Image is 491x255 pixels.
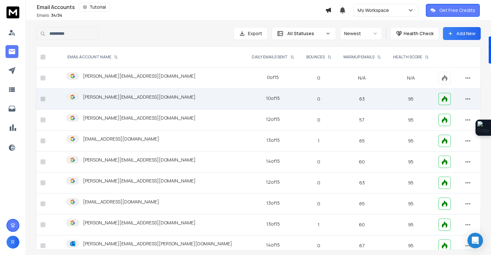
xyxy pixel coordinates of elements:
[387,110,435,131] td: 95
[439,7,475,14] p: Get Free Credits
[390,27,439,40] button: Health Check
[266,95,280,102] div: 10 of 15
[79,3,110,12] button: Tutorial
[387,214,435,235] td: 95
[477,121,489,134] img: Extension Icon
[387,131,435,152] td: 95
[266,158,280,164] div: 14 of 15
[306,54,325,60] p: BOUNCES
[6,236,19,249] button: R
[67,54,118,60] div: EMAIL ACCOUNT NAME
[266,221,280,227] div: 13 of 15
[304,159,333,165] p: 0
[340,27,382,40] button: Newest
[343,54,374,60] p: WARMUP EMAILS
[337,89,387,110] td: 63
[337,152,387,172] td: 60
[304,201,333,207] p: 0
[304,117,333,123] p: 0
[337,214,387,235] td: 60
[426,4,480,17] button: Get Free Credits
[37,3,325,12] div: Email Accounts
[266,137,280,143] div: 13 of 15
[266,179,280,185] div: 12 of 15
[266,116,280,123] div: 12 of 15
[83,73,196,79] p: [PERSON_NAME][EMAIL_ADDRESS][DOMAIN_NAME]
[266,200,280,206] div: 13 of 15
[387,152,435,172] td: 95
[252,54,288,60] p: DAILY EMAILS SENT
[337,193,387,214] td: 65
[267,74,279,81] div: 0 of 15
[83,115,196,121] p: [PERSON_NAME][EMAIL_ADDRESS][DOMAIN_NAME]
[358,7,392,14] p: My Workspace
[304,221,333,228] p: 1
[37,13,62,18] p: Emails :
[83,199,159,205] p: [EMAIL_ADDRESS][DOMAIN_NAME]
[51,13,62,18] span: 34 / 34
[304,242,333,249] p: 0
[391,75,431,81] p: N/A
[337,68,387,89] td: N/A
[443,27,481,40] button: Add New
[387,193,435,214] td: 95
[304,180,333,186] p: 0
[304,96,333,102] p: 0
[387,89,435,110] td: 95
[287,30,323,37] p: All Statuses
[387,172,435,193] td: 95
[83,240,232,247] p: [PERSON_NAME][EMAIL_ADDRESS][PERSON_NAME][DOMAIN_NAME]
[304,138,333,144] p: 1
[467,233,483,248] div: Open Intercom Messenger
[304,75,333,81] p: 0
[83,136,159,142] p: [EMAIL_ADDRESS][DOMAIN_NAME]
[337,110,387,131] td: 57
[83,157,196,163] p: [PERSON_NAME][EMAIL_ADDRESS][DOMAIN_NAME]
[83,178,196,184] p: [PERSON_NAME][EMAIL_ADDRESS][DOMAIN_NAME]
[337,131,387,152] td: 65
[404,30,434,37] p: Health Check
[83,220,196,226] p: [PERSON_NAME][EMAIL_ADDRESS][DOMAIN_NAME]
[233,27,268,40] button: Export
[337,172,387,193] td: 63
[83,94,196,100] p: [PERSON_NAME][EMAIL_ADDRESS][DOMAIN_NAME]
[393,54,422,60] p: HEALTH SCORE
[266,242,280,248] div: 14 of 15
